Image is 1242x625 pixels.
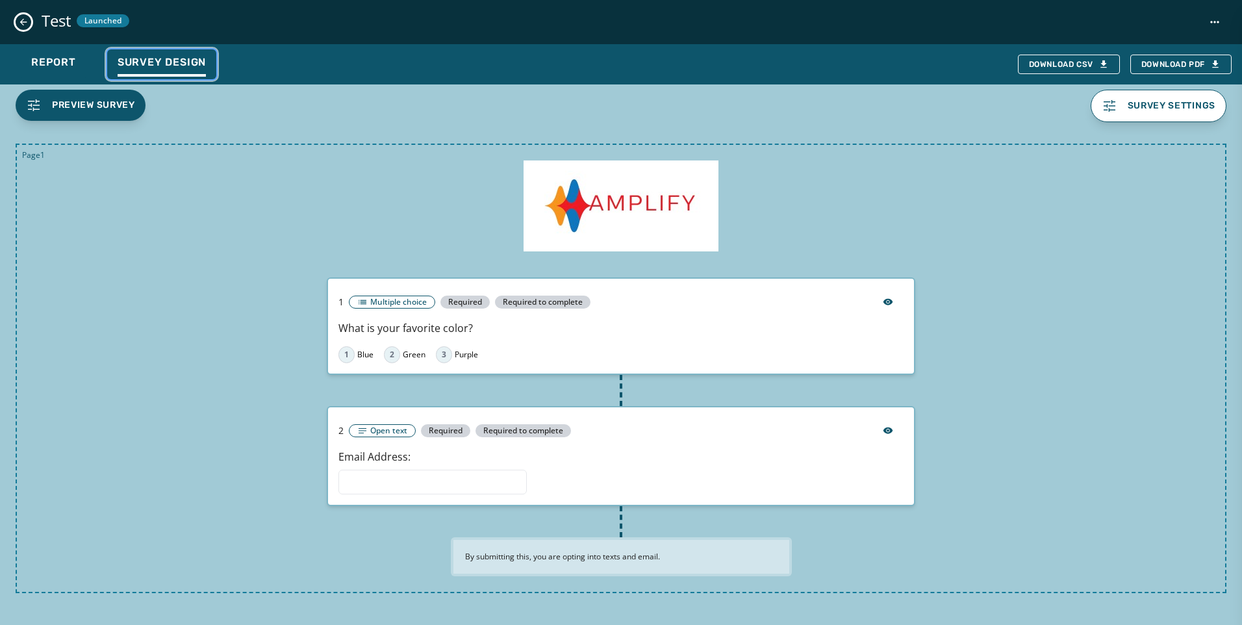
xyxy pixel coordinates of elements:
span: Page 1 [22,150,45,160]
img: thumb.jpg [524,160,718,251]
span: 3 [436,346,452,363]
button: Download PDF [1130,55,1232,74]
span: Required [440,296,490,309]
span: 2 [384,346,400,363]
span: Survey settings [1128,101,1216,111]
button: Report [21,49,86,79]
span: 2 [338,424,344,437]
span: Purple [455,350,478,360]
button: Survey settings [1091,90,1227,122]
span: Preview Survey [52,99,135,112]
button: Test action menu [1203,10,1226,34]
p: By submitting this, you are opting into texts and email. [465,552,778,562]
body: Rich Text Area [10,10,424,25]
span: Test [42,10,71,31]
span: Required to complete [495,296,590,309]
span: 1 [338,346,355,363]
span: Download PDF [1141,59,1221,70]
p: Email Address: [338,449,904,465]
span: Launched [84,16,121,26]
span: 1 [338,296,344,309]
span: Blue [357,350,374,360]
button: Preview Survey [16,90,146,121]
button: Survey Design [107,49,216,79]
p: What is your favorite color? [338,320,904,336]
div: Download CSV [1029,59,1109,70]
span: Multiple choice [370,297,427,307]
span: Open text [370,426,407,436]
span: Survey Design [118,56,206,69]
span: Required [421,424,470,437]
button: Download CSV [1018,55,1120,74]
span: Green [403,350,425,360]
span: Required to complete [475,424,571,437]
span: Report [31,56,76,69]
